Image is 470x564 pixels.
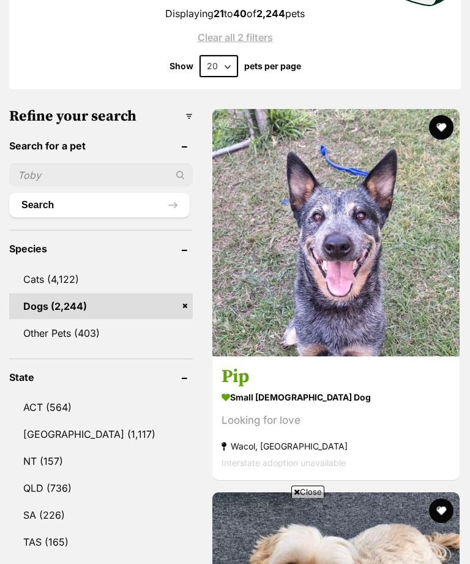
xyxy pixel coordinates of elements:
[28,32,442,43] a: Clear all 2 filters
[214,7,224,20] strong: 21
[222,413,450,429] div: Looking for love
[9,394,193,420] a: ACT (564)
[9,164,193,187] input: Toby
[9,475,193,501] a: QLD (736)
[9,502,193,528] a: SA (226)
[291,486,324,498] span: Close
[170,61,193,71] span: Show
[9,421,193,447] a: [GEOGRAPHIC_DATA] (1,117)
[9,529,193,555] a: TAS (165)
[429,115,453,140] button: favourite
[222,438,450,455] strong: Wacol, [GEOGRAPHIC_DATA]
[9,293,193,319] a: Dogs (2,244)
[9,193,190,217] button: Search
[256,7,285,20] strong: 2,244
[212,356,460,481] a: Pip small [DEMOGRAPHIC_DATA] Dog Looking for love Wacol, [GEOGRAPHIC_DATA] Interstate adoption un...
[222,366,450,389] h3: Pip
[222,458,346,468] span: Interstate adoption unavailable
[9,448,193,474] a: NT (157)
[9,108,193,125] h3: Refine your search
[9,243,193,254] header: Species
[9,372,193,383] header: State
[9,266,193,292] a: Cats (4,122)
[212,109,460,356] img: Pip - Australian Stumpy Tail Cattle Dog
[222,389,450,407] strong: small [DEMOGRAPHIC_DATA] Dog
[9,140,193,151] header: Search for a pet
[233,7,247,20] strong: 40
[12,503,458,558] iframe: Advertisement
[9,320,193,346] a: Other Pets (403)
[165,7,305,20] span: Displaying to of pets
[244,61,301,71] label: pets per page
